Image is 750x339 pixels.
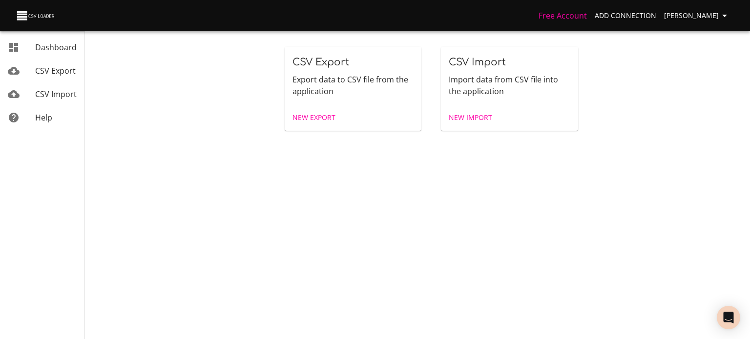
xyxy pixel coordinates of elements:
a: Add Connection [591,7,660,25]
img: CSV Loader [16,9,57,22]
div: Open Intercom Messenger [717,306,740,329]
a: New Export [289,109,339,127]
span: CSV Export [292,57,349,68]
p: Export data to CSV file from the application [292,74,414,97]
span: Help [35,112,52,123]
span: Dashboard [35,42,77,53]
span: CSV Import [35,89,77,100]
span: Add Connection [595,10,656,22]
span: New Export [292,112,335,124]
p: Import data from CSV file into the application [449,74,570,97]
span: CSV Export [35,65,76,76]
a: Free Account [539,10,587,21]
span: [PERSON_NAME] [664,10,730,22]
button: [PERSON_NAME] [660,7,734,25]
span: CSV Import [449,57,506,68]
a: New Import [445,109,496,127]
span: New Import [449,112,492,124]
